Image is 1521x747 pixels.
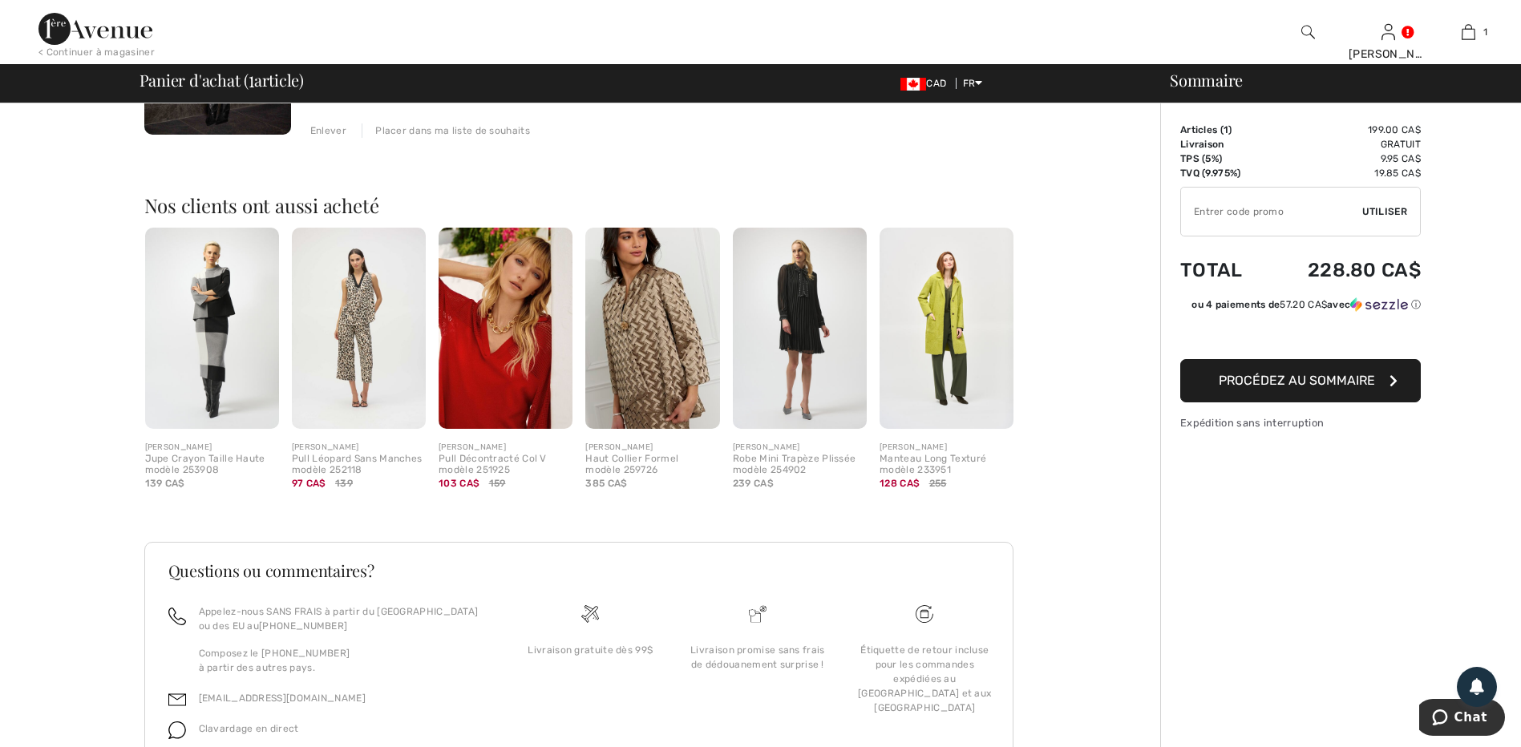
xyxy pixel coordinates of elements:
div: Pull Léopard Sans Manches modèle 252118 [292,454,426,476]
img: Sezzle [1350,297,1408,312]
iframe: Ouvre un widget dans lequel vous pouvez chatter avec l’un de nos agents [1419,699,1505,739]
img: recherche [1301,22,1315,42]
input: Code promo [1181,188,1362,236]
img: Canadian Dollar [900,78,926,91]
img: Pull Décontracté Col V modèle 251925 [439,228,572,429]
p: Composez le [PHONE_NUMBER] à partir des autres pays. [199,646,488,675]
img: Manteau Long Texturé modèle 233951 [880,228,1013,429]
div: [PERSON_NAME] [1349,46,1427,63]
div: [PERSON_NAME] [585,442,719,454]
p: Appelez-nous SANS FRAIS à partir du [GEOGRAPHIC_DATA] ou des EU au [199,604,488,633]
span: CAD [900,78,953,89]
span: 103 CA$ [439,478,479,489]
td: 199.00 CA$ [1265,123,1421,137]
span: 139 [335,476,353,491]
span: 139 CA$ [145,478,185,489]
div: Pull Décontracté Col V modèle 251925 [439,454,572,476]
div: Sommaire [1151,72,1511,88]
div: [PERSON_NAME] [880,442,1013,454]
td: 228.80 CA$ [1265,243,1421,297]
td: 9.95 CA$ [1265,151,1421,166]
a: [EMAIL_ADDRESS][DOMAIN_NAME] [199,692,366,704]
span: 385 CA$ [585,478,627,489]
img: Livraison gratuite dès 99$ [916,605,933,623]
div: [PERSON_NAME] [145,442,279,454]
a: [PHONE_NUMBER] [259,620,347,632]
span: 1 [249,68,254,89]
span: 1 [1483,25,1487,39]
img: Jupe Crayon Taille Haute modèle 253908 [145,228,279,429]
span: Clavardage en direct [199,723,299,734]
td: Gratuit [1265,137,1421,151]
td: 19.85 CA$ [1265,166,1421,180]
h3: Questions ou commentaires? [168,563,989,579]
button: Procédez au sommaire [1180,359,1421,402]
img: Mon panier [1462,22,1475,42]
span: 128 CA$ [880,478,920,489]
img: chat [168,721,186,739]
span: 255 [929,476,947,491]
div: < Continuer à magasiner [38,45,155,59]
div: Jupe Crayon Taille Haute modèle 253908 [145,454,279,476]
img: Robe Mini Trapèze Plissée modèle 254902 [733,228,867,429]
div: [PERSON_NAME] [733,442,867,454]
iframe: PayPal-paypal [1180,317,1421,353]
span: Panier d'achat ( article) [140,72,305,88]
div: Robe Mini Trapèze Plissée modèle 254902 [733,454,867,476]
span: 159 [489,476,506,491]
div: Manteau Long Texturé modèle 233951 [880,454,1013,476]
div: [PERSON_NAME] [439,442,572,454]
td: TVQ (9.975%) [1180,166,1265,180]
span: 57.20 CA$ [1280,299,1327,310]
a: 1 [1429,22,1507,42]
span: 239 CA$ [733,478,774,489]
div: Livraison promise sans frais de dédouanement surprise ! [687,643,828,672]
div: Livraison gratuite dès 99$ [520,643,661,657]
div: ou 4 paiements de avec [1191,297,1421,312]
span: 97 CA$ [292,478,326,489]
a: Se connecter [1381,24,1395,39]
td: Livraison [1180,137,1265,151]
div: Étiquette de retour incluse pour les commandes expédiées au [GEOGRAPHIC_DATA] et aux [GEOGRAPHIC_... [854,643,995,715]
img: email [168,691,186,709]
div: ou 4 paiements de57.20 CA$avecSezzle Cliquez pour en savoir plus sur Sezzle [1180,297,1421,317]
span: FR [963,78,983,89]
img: call [168,608,186,625]
td: TPS (5%) [1180,151,1265,166]
div: [PERSON_NAME] [292,442,426,454]
div: Haut Collier Formel modèle 259726 [585,454,719,476]
td: Articles ( ) [1180,123,1265,137]
div: Enlever [310,123,346,138]
h2: Nos clients ont aussi acheté [144,196,1026,215]
img: Mes infos [1381,22,1395,42]
div: Placer dans ma liste de souhaits [362,123,530,138]
span: Procédez au sommaire [1219,373,1375,388]
img: 1ère Avenue [38,13,152,45]
img: Haut Collier Formel modèle 259726 [585,228,719,429]
span: 1 [1224,124,1228,135]
img: Pull Léopard Sans Manches modèle 252118 [292,228,426,429]
span: Utiliser [1362,204,1407,219]
div: Expédition sans interruption [1180,415,1421,430]
td: Total [1180,243,1265,297]
img: Livraison gratuite dès 99$ [581,605,599,623]
img: Livraison promise sans frais de dédouanement surprise&nbsp;! [749,605,767,623]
